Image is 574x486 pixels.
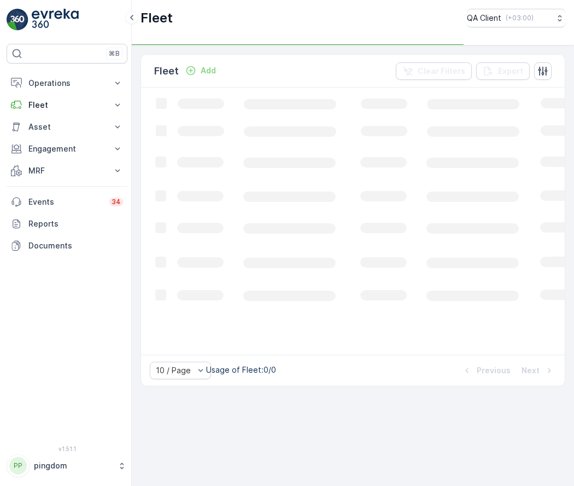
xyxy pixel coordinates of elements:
[112,198,121,206] p: 34
[28,240,123,251] p: Documents
[28,196,103,207] p: Events
[7,72,127,94] button: Operations
[460,364,512,377] button: Previous
[28,121,106,132] p: Asset
[498,66,523,77] p: Export
[396,62,472,80] button: Clear Filters
[7,116,127,138] button: Asset
[520,364,556,377] button: Next
[28,165,106,176] p: MRF
[206,364,276,375] p: Usage of Fleet : 0/0
[506,14,534,22] p: ( +03:00 )
[28,218,123,229] p: Reports
[7,213,127,235] a: Reports
[522,365,540,376] p: Next
[28,100,106,111] p: Fleet
[109,49,120,58] p: ⌘B
[477,365,511,376] p: Previous
[9,457,27,475] div: PP
[201,65,216,76] p: Add
[7,138,127,160] button: Engagement
[34,460,112,471] p: pingdom
[154,63,179,79] p: Fleet
[467,13,501,24] p: QA Client
[28,143,106,154] p: Engagement
[7,9,28,31] img: logo
[467,9,565,27] button: QA Client(+03:00)
[7,191,127,213] a: Events34
[7,454,127,477] button: PPpingdom
[32,9,79,31] img: logo_light-DOdMpM7g.png
[7,94,127,116] button: Fleet
[476,62,530,80] button: Export
[418,66,465,77] p: Clear Filters
[140,9,173,27] p: Fleet
[181,64,220,77] button: Add
[28,78,106,89] p: Operations
[7,445,127,452] span: v 1.51.1
[7,160,127,182] button: MRF
[7,235,127,257] a: Documents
